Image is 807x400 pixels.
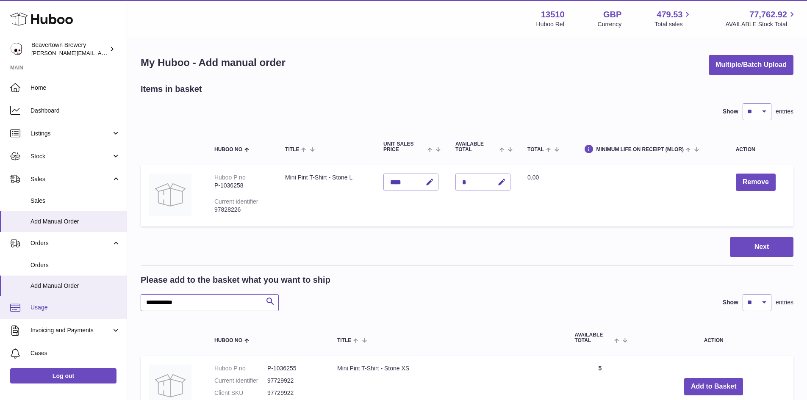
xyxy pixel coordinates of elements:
[634,324,793,352] th: Action
[214,206,268,214] div: 97828226
[285,147,299,152] span: Title
[527,147,544,152] span: Total
[736,174,776,191] button: Remove
[776,298,793,306] span: entries
[214,338,242,343] span: Huboo no
[536,20,565,28] div: Huboo Ref
[31,152,111,160] span: Stock
[214,198,258,205] div: Current identifier
[776,108,793,116] span: entries
[277,165,375,226] td: Mini Pint T-Shirt - Stone L
[31,282,120,290] span: Add Manual Order
[10,368,116,383] a: Log out
[730,237,793,257] button: Next
[574,332,612,343] span: AVAILABLE Total
[149,174,191,216] img: Mini Pint T-Shirt - Stone L
[31,130,111,138] span: Listings
[725,9,797,28] a: 77,762.92 AVAILABLE Stock Total
[723,298,738,306] label: Show
[31,107,120,115] span: Dashboard
[267,389,320,397] dd: 97729922
[337,338,351,343] span: Title
[31,326,111,334] span: Invoicing and Payments
[596,147,684,152] span: Minimum Life On Receipt (MLOR)
[598,20,622,28] div: Currency
[749,9,787,20] span: 77,762.92
[725,20,797,28] span: AVAILABLE Stock Total
[31,175,111,183] span: Sales
[214,182,268,190] div: P-1036258
[214,389,267,397] dt: Client SKU
[736,147,785,152] div: Action
[141,56,286,69] h1: My Huboo - Add manual order
[214,174,246,181] div: Huboo P no
[603,9,621,20] strong: GBP
[31,239,111,247] span: Orders
[31,261,120,269] span: Orders
[541,9,565,20] strong: 13510
[654,9,692,28] a: 479.53 Total sales
[31,41,108,57] div: Beavertown Brewery
[141,83,202,95] h2: Items in basket
[657,9,682,20] span: 479.53
[31,50,170,56] span: [PERSON_NAME][EMAIL_ADDRESS][DOMAIN_NAME]
[31,197,120,205] span: Sales
[267,364,320,372] dd: P-1036255
[214,364,267,372] dt: Huboo P no
[383,141,425,152] span: Unit Sales Price
[214,377,267,385] dt: Current identifier
[214,147,242,152] span: Huboo no
[10,43,23,55] img: millie@beavertownbrewery.co.uk
[527,174,539,181] span: 0.00
[267,377,320,385] dd: 97729922
[455,141,497,152] span: AVAILABLE Total
[31,84,120,92] span: Home
[709,55,793,75] button: Multiple/Batch Upload
[141,274,330,286] h2: Please add to the basket what you want to ship
[684,378,743,395] button: Add to Basket
[31,303,120,312] span: Usage
[31,349,120,357] span: Cases
[723,108,738,116] label: Show
[31,218,120,226] span: Add Manual Order
[654,20,692,28] span: Total sales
